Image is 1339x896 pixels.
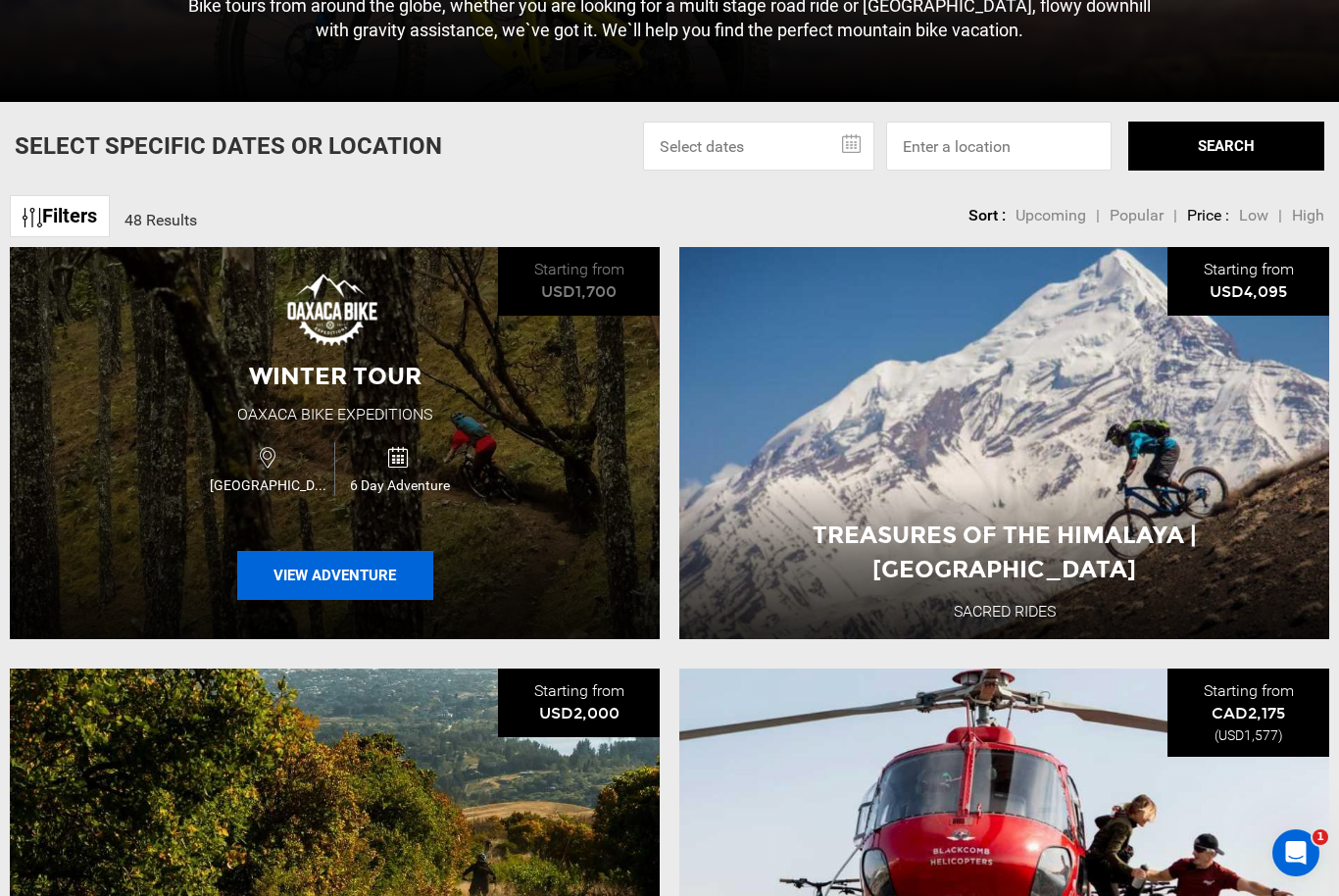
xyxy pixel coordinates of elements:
span: [GEOGRAPHIC_DATA] [205,475,335,495]
input: Enter a location [886,122,1112,171]
li: | [1278,205,1282,227]
img: images [285,272,385,350]
li: | [1096,205,1100,227]
span: 6 Day Adventure [335,475,465,495]
p: Select Specific Dates Or Location [15,129,442,163]
span: Popular [1110,206,1164,224]
a: Filters [10,195,110,237]
span: Winter Tour [249,362,422,390]
span: Upcoming [1016,206,1086,224]
li: Sort : [968,205,1006,227]
button: SEARCH [1128,122,1324,171]
li: Price : [1187,205,1229,227]
div: Oaxaca Bike Expeditions [237,404,432,426]
span: 48 Results [124,211,197,229]
li: | [1173,205,1177,227]
iframe: Intercom live chat [1272,829,1319,876]
span: High [1292,206,1324,224]
span: 1 [1313,829,1328,845]
input: Select dates [643,122,874,171]
span: Low [1239,206,1268,224]
button: View Adventure [237,551,433,600]
img: btn-icon.svg [23,208,42,227]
